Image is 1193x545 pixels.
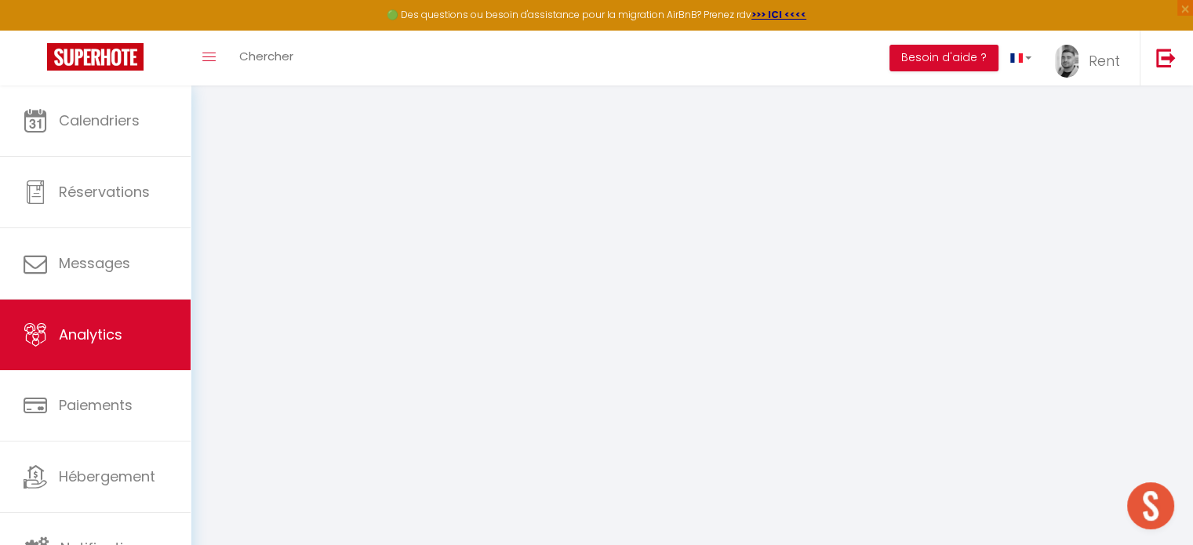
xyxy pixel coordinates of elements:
[889,45,998,71] button: Besoin d'aide ?
[227,31,305,85] a: Chercher
[1127,482,1174,529] div: Ouvrir le chat
[751,8,806,21] a: >>> ICI <<<<
[59,111,140,130] span: Calendriers
[1043,31,1140,85] a: ... Rent
[59,253,130,273] span: Messages
[1089,51,1120,71] span: Rent
[59,182,150,202] span: Réservations
[1055,45,1078,78] img: ...
[59,325,122,344] span: Analytics
[1156,48,1176,67] img: logout
[59,395,133,415] span: Paiements
[59,467,155,486] span: Hébergement
[47,43,144,71] img: Super Booking
[239,48,293,64] span: Chercher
